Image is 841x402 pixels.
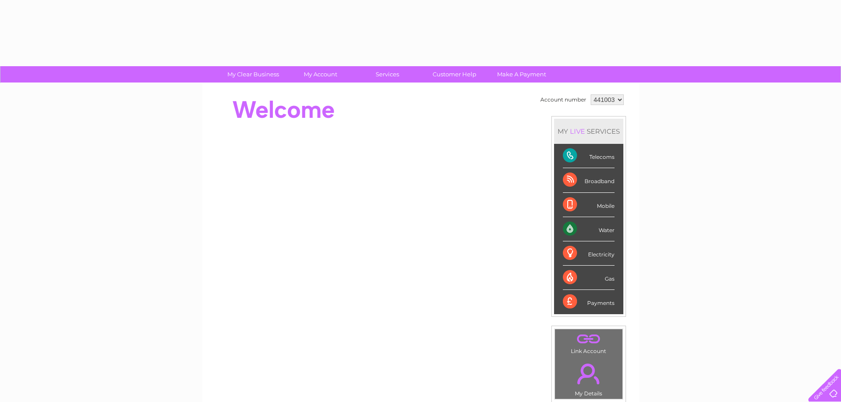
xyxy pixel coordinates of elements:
[485,66,558,83] a: Make A Payment
[538,92,588,107] td: Account number
[563,144,615,168] div: Telecoms
[554,119,623,144] div: MY SERVICES
[418,66,491,83] a: Customer Help
[563,241,615,266] div: Electricity
[563,217,615,241] div: Water
[563,266,615,290] div: Gas
[557,331,620,347] a: .
[554,329,623,357] td: Link Account
[563,290,615,314] div: Payments
[557,358,620,389] a: .
[554,356,623,399] td: My Details
[563,193,615,217] div: Mobile
[284,66,357,83] a: My Account
[563,168,615,192] div: Broadband
[351,66,424,83] a: Services
[217,66,290,83] a: My Clear Business
[568,127,587,135] div: LIVE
